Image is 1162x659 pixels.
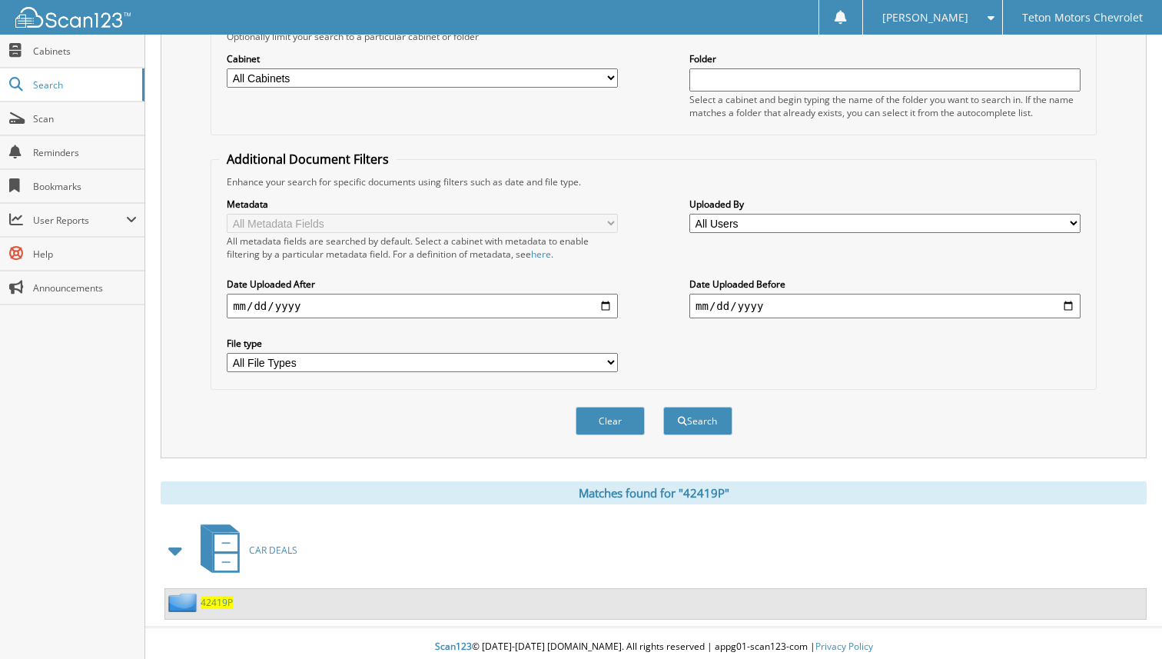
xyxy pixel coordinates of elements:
[161,481,1147,504] div: Matches found for "42419P"
[227,294,618,318] input: start
[663,407,732,435] button: Search
[1022,13,1143,22] span: Teton Motors Chevrolet
[882,13,968,22] span: [PERSON_NAME]
[689,52,1081,65] label: Folder
[15,7,131,28] img: scan123-logo-white.svg
[201,596,233,609] a: 42419P
[33,214,126,227] span: User Reports
[531,248,551,261] a: here
[576,407,645,435] button: Clear
[435,640,472,653] span: Scan123
[227,198,618,211] label: Metadata
[219,175,1088,188] div: Enhance your search for specific documents using filters such as date and file type.
[249,544,297,557] span: CAR DEALS
[227,337,618,350] label: File type
[33,281,137,295] span: Announcements
[191,520,297,581] a: CAR DEALS
[33,45,137,58] span: Cabinets
[33,180,137,193] span: Bookmarks
[689,294,1081,318] input: end
[219,30,1088,43] div: Optionally limit your search to a particular cabinet or folder
[168,593,201,612] img: folder2.png
[33,248,137,261] span: Help
[33,78,134,92] span: Search
[227,52,618,65] label: Cabinet
[815,640,873,653] a: Privacy Policy
[227,235,618,261] div: All metadata fields are searched by default. Select a cabinet with metadata to enable filtering b...
[227,278,618,291] label: Date Uploaded After
[33,146,137,159] span: Reminders
[689,93,1081,119] div: Select a cabinet and begin typing the name of the folder you want to search in. If the name match...
[33,112,137,125] span: Scan
[1085,585,1162,659] iframe: Chat Widget
[689,198,1081,211] label: Uploaded By
[219,151,397,168] legend: Additional Document Filters
[689,278,1081,291] label: Date Uploaded Before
